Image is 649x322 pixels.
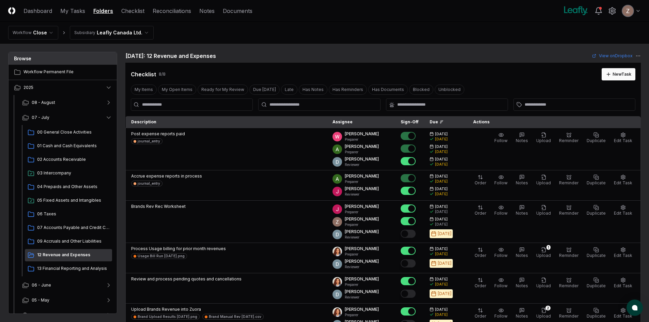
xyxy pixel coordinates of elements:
a: Reconciliations [153,7,191,15]
div: 1 [546,245,551,250]
a: 02 Accounts Receivable [25,154,112,166]
button: Mark complete [401,307,416,316]
button: Mark complete [401,259,416,267]
button: Follow [493,131,509,145]
span: Reminder [559,283,578,288]
img: ACg8ocKKg2129bkBZaX4SAoUQtxLaQ4j-f2PQjMuak4pDCyzCI-IvA=s96-c [333,174,342,184]
span: 02 Accounts Receivable [37,156,109,163]
span: [DATE] [435,132,448,137]
span: Edit Task [614,138,632,143]
a: View onDropbox [592,53,633,59]
a: Folders [93,7,113,15]
span: Order [475,283,486,288]
button: 1Upload [535,246,552,260]
div: Due [430,119,457,125]
div: Actions [468,119,635,125]
div: Workflow [13,30,32,36]
button: Upload [535,173,552,187]
nav: breadcrumb [8,26,154,40]
div: Brand Upload Results [DATE].png [138,314,197,319]
button: Order [473,173,488,187]
button: Edit Task [613,173,634,187]
span: Upload [536,253,551,258]
button: Edit Task [613,203,634,218]
button: Reminder [558,131,580,145]
span: 12 Revenue and Expenses [37,252,109,258]
button: Mark complete [401,157,416,165]
a: Brand Upload Results [DATE].png [131,314,200,320]
a: Dashboard [24,7,52,15]
p: [PERSON_NAME] [345,289,379,295]
button: Duplicate [585,203,607,218]
button: Upload [535,203,552,218]
p: [PERSON_NAME] [345,173,379,179]
button: Notes [514,246,529,260]
img: ACg8ocLeIi4Jlns6Fsr4lO0wQ1XJrFQvF4yUjbLrd1AsCAOmrfa1KQ=s96-c [333,230,342,239]
button: Order [473,246,488,260]
span: [DATE] [435,204,448,209]
a: 09 Accruals and Other Liabilities [25,235,112,248]
span: Upload [536,283,551,288]
a: 13 Financial Reporting and Analysis [25,263,112,275]
span: Edit Task [614,313,632,319]
button: Edit Task [613,131,634,145]
img: ACg8ocKnDsamp5-SE65NkOhq35AnOBarAXdzXQ03o9g231ijNgHgyA=s96-c [333,217,342,227]
button: Mark complete [401,204,416,213]
a: Checklist [121,7,144,15]
a: My Tasks [60,7,85,15]
button: Order [473,276,488,290]
a: Documents [223,7,252,15]
span: Follow [494,253,508,258]
button: Order [473,203,488,218]
span: [DATE] [435,157,448,162]
div: Usage Bill Run [DATE].png [138,254,185,259]
div: [DATE] [435,222,448,227]
button: Follow [493,203,509,218]
button: Duplicate [585,173,607,187]
p: Brands Rev Rec Worksheet [131,203,186,210]
button: 05 - May [17,293,118,308]
button: Mark complete [401,217,416,225]
p: [PERSON_NAME] [345,229,379,235]
img: ACg8ocLdVaUJ3SPYiWtV1SCOCLc5fH8jwZS3X49UX5Q0z8zS0ESX3Ok=s96-c [333,307,342,317]
span: Order [475,180,486,185]
span: [DATE] [435,144,448,149]
p: [PERSON_NAME] [345,156,379,162]
span: Notes [516,138,528,143]
span: 13 Financial Reporting and Analysis [37,265,109,272]
button: Duplicate [585,131,607,145]
p: Reviewer [345,264,379,270]
button: Notes [514,203,529,218]
img: ACg8ocLeIi4Jlns6Fsr4lO0wQ1XJrFQvF4yUjbLrd1AsCAOmrfa1KQ=s96-c [333,259,342,269]
button: 08 - August [17,95,118,110]
button: Duplicate [585,306,607,321]
button: Order [473,306,488,321]
p: [PERSON_NAME] [345,203,379,210]
p: Process Usage billing for prior month revenues [131,246,226,252]
button: Follow [493,173,509,187]
span: Edit Task [614,283,632,288]
div: [DATE] [435,251,448,257]
span: 01 Cash and Cash Equivalents [37,143,109,149]
p: [PERSON_NAME] [345,306,379,312]
span: 06 - June [32,282,51,288]
button: Reminder [558,246,580,260]
button: Mark complete [401,144,416,153]
button: Mark complete [401,187,416,195]
p: Post expense reports paid [131,131,185,137]
img: ACg8ocIceHSWyQfagGvDoxhDyw_3B2kX-HJcUhl_gb0t8GGG-Ydwuw=s96-c [333,132,342,141]
button: 2Upload [535,306,552,321]
span: [DATE] [435,307,448,312]
button: Upload [535,131,552,145]
span: Order [475,211,486,216]
button: Late [281,85,297,95]
th: Description [126,116,327,128]
img: ACg8ocLdVaUJ3SPYiWtV1SCOCLc5fH8jwZS3X49UX5Q0z8zS0ESX3Ok=s96-c [333,247,342,256]
a: 12 Revenue and Expenses [25,249,112,261]
span: 09 Accruals and Other Liabilities [37,238,109,244]
div: 8 / 8 [159,71,166,77]
div: [DATE] [435,162,448,167]
p: Preparer [345,137,379,142]
span: 2025 [24,85,33,91]
span: Notes [516,211,528,216]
